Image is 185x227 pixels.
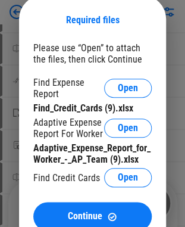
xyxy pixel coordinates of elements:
div: Find Expense Report [33,77,104,99]
div: Adaptive Expense Report For Worker [33,117,104,139]
span: Open [118,83,138,93]
div: Find_Credit_Cards (9).xlsx [33,102,152,114]
div: Find Credit Cards [33,172,100,184]
span: Open [118,123,138,133]
div: Please use “Open” to attach the files, then click Continue [33,42,152,65]
button: Open [104,79,152,98]
div: Adaptive_Expense_Report_for_Worker_-_AP_Team (9).xlsx [33,142,152,165]
span: Open [118,173,138,182]
span: Continue [68,212,102,221]
div: Required files [33,14,152,26]
button: Open [104,119,152,138]
img: Continue [107,212,117,222]
button: Open [104,168,152,187]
